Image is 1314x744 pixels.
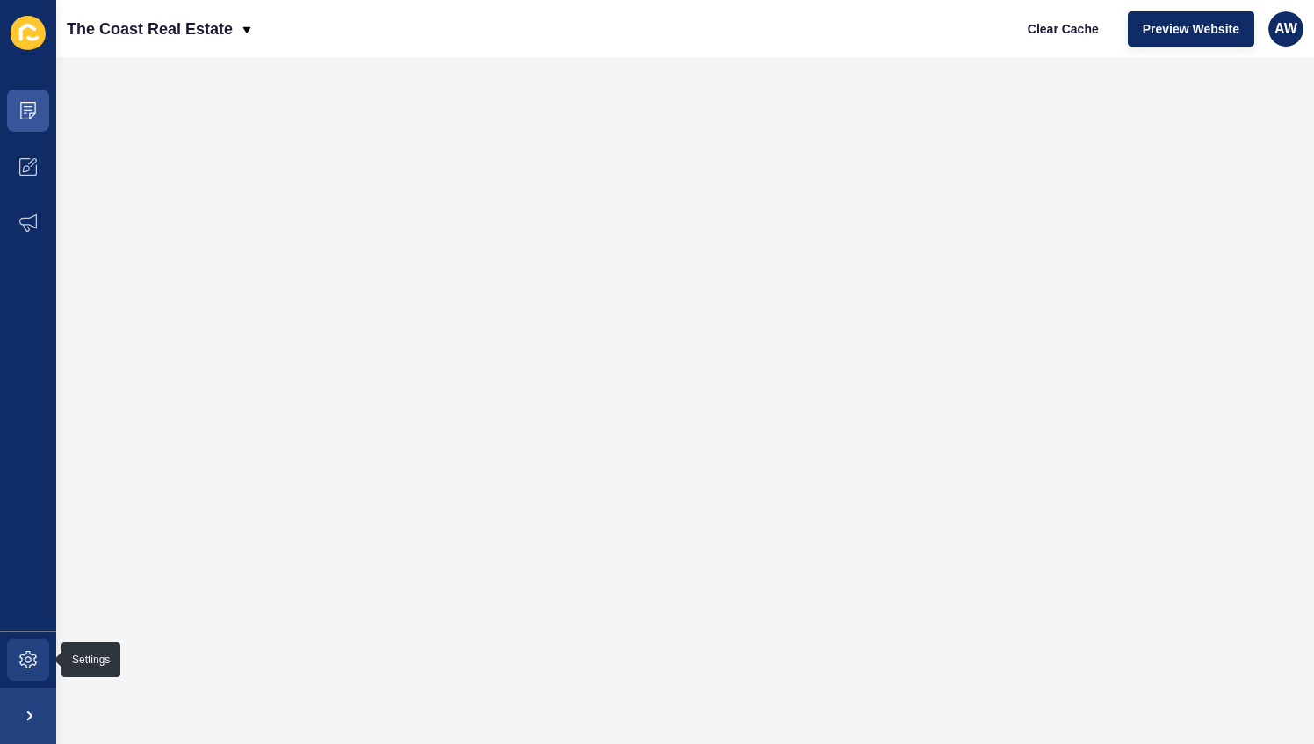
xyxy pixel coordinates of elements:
[72,653,110,667] div: Settings
[1028,20,1099,38] span: Clear Cache
[1274,20,1297,38] span: AW
[1128,11,1254,47] button: Preview Website
[1143,20,1239,38] span: Preview Website
[1013,11,1114,47] button: Clear Cache
[67,7,233,51] p: The Coast Real Estate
